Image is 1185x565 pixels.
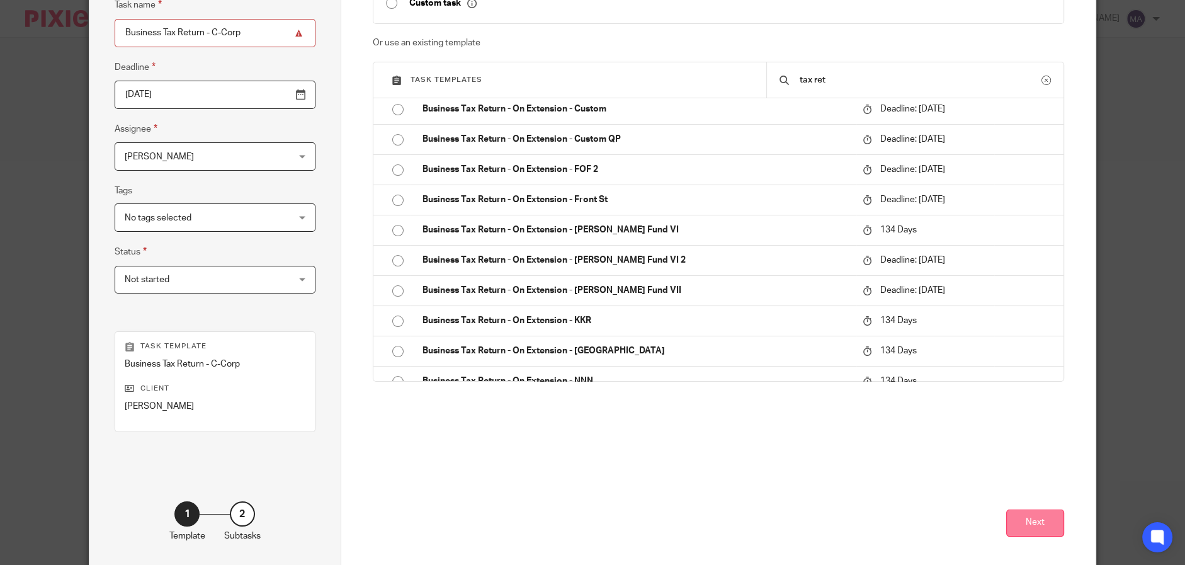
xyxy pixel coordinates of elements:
span: No tags selected [125,214,191,222]
p: Client [125,384,305,394]
p: Business Tax Return - C-Corp [125,358,305,370]
span: [PERSON_NAME] [125,152,194,161]
span: Deadline: [DATE] [880,195,945,204]
span: Deadline: [DATE] [880,105,945,113]
label: Status [115,244,147,259]
p: Business Tax Return - On Extension - [PERSON_NAME] Fund VI 2 [422,254,850,266]
p: Business Tax Return - On Extension - Custom QP [422,133,850,146]
p: Business Tax Return - On Extension - FOF 2 [422,163,850,176]
p: Business Tax Return - On Extension - [PERSON_NAME] Fund VI [422,224,850,236]
input: Search... [798,73,1041,87]
span: Deadline: [DATE] [880,165,945,174]
p: Or use an existing template [373,37,1064,49]
span: 134 Days [880,377,917,385]
p: [PERSON_NAME] [125,400,305,413]
label: Assignee [115,122,157,136]
span: 134 Days [880,225,917,234]
span: Task templates [411,76,482,83]
p: Business Tax Return - On Extension - Front St [422,193,850,206]
input: Pick a date [115,81,315,109]
span: 134 Days [880,316,917,325]
input: Task name [115,19,315,47]
p: Business Tax Return - On Extension - NNN [422,375,850,387]
span: Not started [125,275,169,284]
span: Deadline: [DATE] [880,256,945,265]
p: Business Tax Return - On Extension - Custom [422,103,850,115]
p: Business Tax Return - On Extension - [PERSON_NAME] Fund VII [422,284,850,297]
span: Deadline: [DATE] [880,135,945,144]
span: 134 Days [880,346,917,355]
p: Business Tax Return - On Extension - KKR [422,314,850,327]
label: Tags [115,185,132,197]
button: Next [1006,510,1064,537]
div: 1 [174,501,200,527]
label: Deadline [115,60,156,74]
p: Task template [125,341,305,351]
span: Deadline: [DATE] [880,286,945,295]
p: Business Tax Return - On Extension - [GEOGRAPHIC_DATA] [422,345,850,357]
p: Subtasks [224,530,261,542]
p: Template [169,530,205,542]
div: 2 [230,501,255,527]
